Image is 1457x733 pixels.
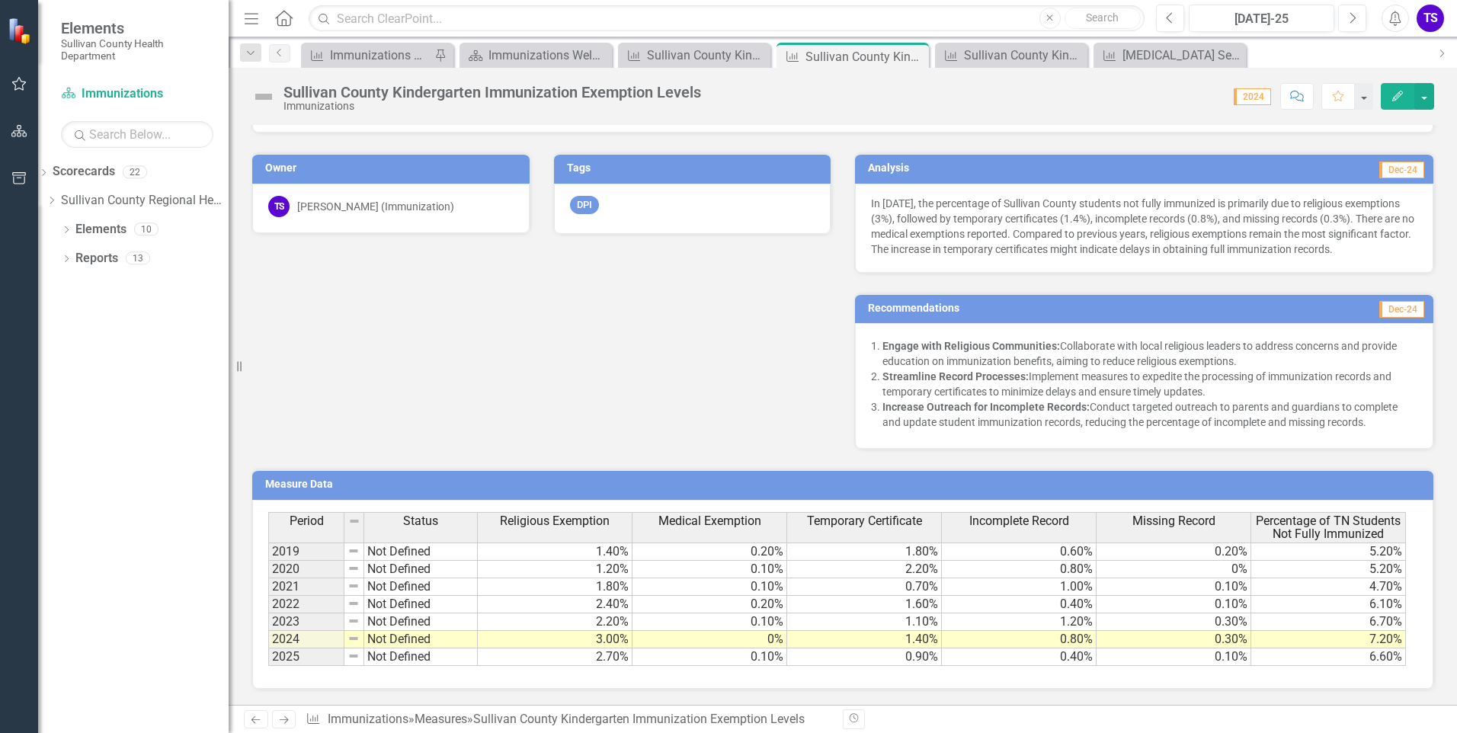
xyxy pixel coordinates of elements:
[364,561,478,578] td: Not Defined
[942,561,1097,578] td: 0.80%
[348,515,360,527] img: 8DAGhfEEPCf229AAAAAElFTkSuQmCC
[364,543,478,561] td: Not Defined
[942,631,1097,648] td: 0.80%
[478,561,632,578] td: 1.20%
[364,578,478,596] td: Not Defined
[939,46,1084,65] a: Sullivan County Kindergarten Students Immunization Status
[283,101,701,112] div: Immunizations
[478,596,632,613] td: 2.40%
[473,712,805,726] div: Sullivan County Kindergarten Immunization Exemption Levels
[500,514,610,528] span: Religious Exemption
[1251,613,1406,631] td: 6.70%
[61,85,213,103] a: Immunizations
[632,543,787,561] td: 0.20%
[942,613,1097,631] td: 1.20%
[1132,514,1215,528] span: Missing Record
[1251,543,1406,561] td: 5.20%
[75,250,118,267] a: Reports
[787,561,942,578] td: 2.20%
[882,338,1417,369] p: Collaborate with local religious leaders to address concerns and provide education on immunizatio...
[268,631,344,648] td: 2024
[297,199,454,214] div: [PERSON_NAME] (Immunization)
[1251,561,1406,578] td: 5.20%
[1417,5,1444,32] button: TS
[871,196,1417,257] p: In [DATE], the percentage of Sullivan County students not fully immunized is primarily due to rel...
[787,613,942,631] td: 1.10%
[330,46,431,65] div: Immunizations Administered by Stock - Kingsport
[268,648,344,666] td: 2025
[632,631,787,648] td: 0%
[787,648,942,666] td: 0.90%
[1251,596,1406,613] td: 6.10%
[251,85,276,109] img: Not Defined
[632,561,787,578] td: 0.10%
[632,613,787,631] td: 0.10%
[1254,514,1402,541] span: Percentage of TN Students Not Fully Immunized
[787,543,942,561] td: 1.80%
[268,578,344,596] td: 2021
[347,562,360,575] img: 8DAGhfEEPCf229AAAAAElFTkSuQmCC
[364,613,478,631] td: Not Defined
[658,514,761,528] span: Medical Exemption
[942,543,1097,561] td: 0.60%
[942,596,1097,613] td: 0.40%
[1122,46,1242,65] div: [MEDICAL_DATA] Series Completion Rate
[328,712,408,726] a: Immunizations
[1097,596,1251,613] td: 0.10%
[1234,88,1271,105] span: 2024
[805,47,925,66] div: Sullivan County Kindergarten Immunization Exemption Levels
[478,578,632,596] td: 1.80%
[1097,561,1251,578] td: 0%
[265,162,522,174] h3: Owner
[283,84,701,101] div: Sullivan County Kindergarten Immunization Exemption Levels
[787,578,942,596] td: 0.70%
[942,648,1097,666] td: 0.40%
[1189,5,1334,32] button: [DATE]-25
[1379,162,1424,178] span: Dec-24
[882,401,1090,413] strong: Increase Outreach for Incomplete Records:
[1379,301,1424,318] span: Dec-24
[570,196,599,215] span: DPI
[364,596,478,613] td: Not Defined
[1251,578,1406,596] td: 4.70%
[309,5,1145,32] input: Search ClearPoint...
[1097,631,1251,648] td: 0.30%
[567,162,824,174] h3: Tags
[268,613,344,631] td: 2023
[882,340,1060,352] strong: Engage with Religious Communities:
[364,648,478,666] td: Not Defined
[290,514,324,528] span: Period
[1097,578,1251,596] td: 0.10%
[1251,648,1406,666] td: 6.60%
[347,545,360,557] img: 8DAGhfEEPCf229AAAAAElFTkSuQmCC
[882,369,1417,399] p: Implement measures to expedite the processing of immunization records and temporary certificates ...
[347,597,360,610] img: 8DAGhfEEPCf229AAAAAElFTkSuQmCC
[647,46,767,65] div: Sullivan County Kindergarten Immunization Compliance per Vaccine
[488,46,608,65] div: Immunizations Welcome Page
[364,631,478,648] td: Not Defined
[632,648,787,666] td: 0.10%
[882,399,1417,430] p: Conduct targeted outreach to parents and guardians to complete and update student immunization re...
[61,19,213,37] span: Elements
[53,163,115,181] a: Scorecards
[787,631,942,648] td: 1.40%
[632,596,787,613] td: 0.20%
[265,479,1426,490] h3: Measure Data
[268,196,290,217] div: TS
[807,514,922,528] span: Temporary Certificate
[61,121,213,148] input: Search Below...
[1251,631,1406,648] td: 7.20%
[305,46,431,65] a: Immunizations Administered by Stock - Kingsport
[478,631,632,648] td: 3.00%
[478,543,632,561] td: 1.40%
[622,46,767,65] a: Sullivan County Kindergarten Immunization Compliance per Vaccine
[306,711,831,728] div: » »
[268,596,344,613] td: 2022
[942,578,1097,596] td: 1.00%
[969,514,1069,528] span: Incomplete Record
[403,514,438,528] span: Status
[964,46,1084,65] div: Sullivan County Kindergarten Students Immunization Status
[632,578,787,596] td: 0.10%
[75,221,126,238] a: Elements
[463,46,608,65] a: Immunizations Welcome Page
